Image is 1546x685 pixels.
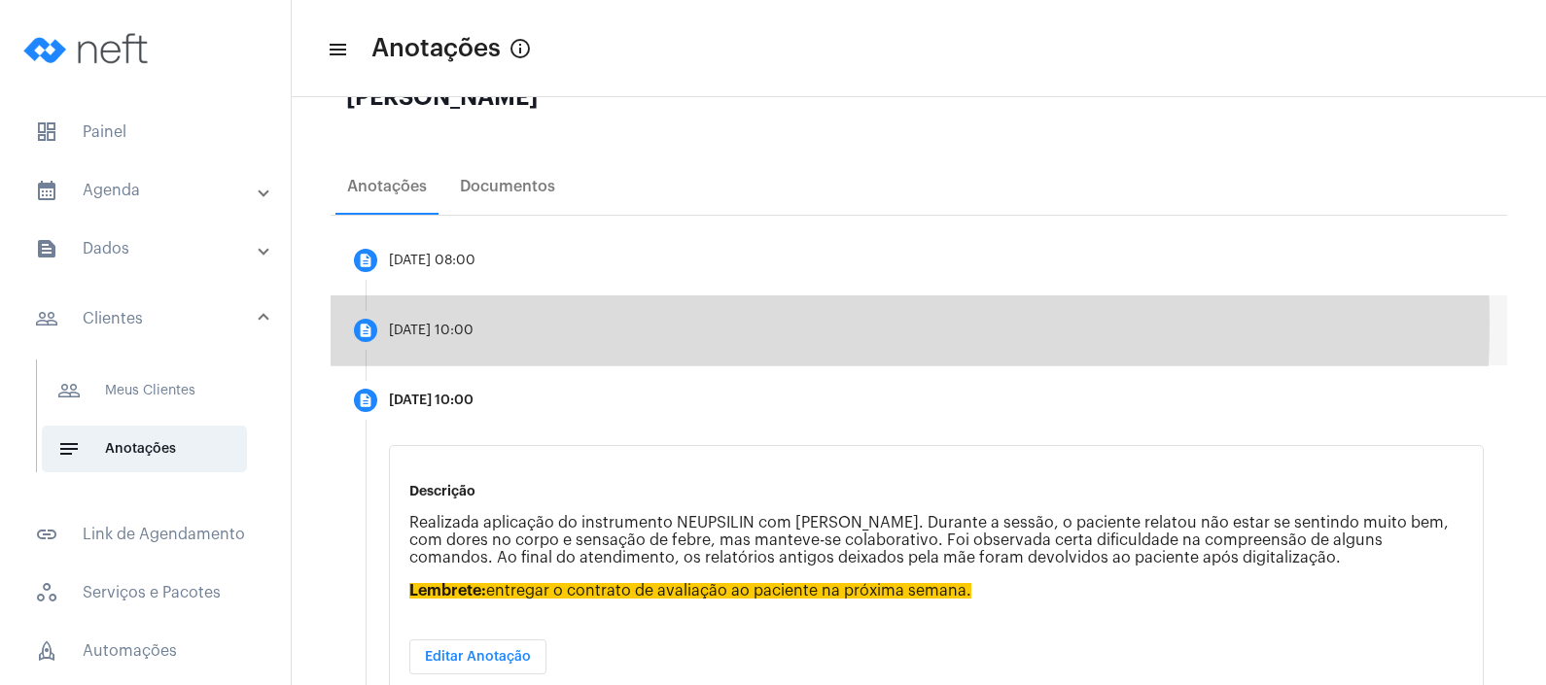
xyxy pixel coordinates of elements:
span: Automações [19,628,271,674]
p: Descrição [409,484,1463,498]
span: Meus Clientes [42,367,247,414]
div: [DATE] 10:00 [389,394,474,408]
span: Painel [19,109,271,155]
mat-icon: sidenav icon [57,437,81,461]
span: sidenav icon [35,639,58,663]
span: entregar o contrato de avaliação ao paciente na próxima semana. [486,583,971,599]
mat-panel-title: Agenda [35,179,260,202]
div: sidenav iconClientes [12,350,291,499]
mat-icon: description [358,323,373,338]
button: Editar Anotação [409,639,546,674]
mat-icon: sidenav icon [35,307,58,330]
mat-icon: description [358,393,373,408]
img: logo-neft-novo-2.png [16,10,161,87]
div: [PERSON_NAME] [346,86,1492,109]
div: Documentos [460,178,555,195]
span: Editar Anotação [425,650,531,664]
mat-icon: sidenav icon [35,523,58,546]
mat-icon: sidenav icon [35,179,58,202]
mat-panel-title: Dados [35,237,260,260]
mat-icon: sidenav icon [35,237,58,260]
mat-expansion-panel-header: sidenav iconAgenda [12,167,291,214]
p: Realizada aplicação do instrumento NEUPSILIN com [PERSON_NAME]. Durante a sessão, o paciente rela... [409,514,1463,566]
span: sidenav icon [35,120,58,144]
mat-icon: info_outlined [509,37,532,60]
mat-expansion-panel-header: sidenav iconDados [12,225,291,272]
span: Anotações [371,33,501,64]
div: [DATE] 08:00 [389,254,475,268]
span: Anotações [42,426,247,472]
mat-icon: sidenav icon [57,379,81,402]
mat-icon: description [358,253,373,268]
mat-expansion-panel-header: sidenav iconClientes [12,288,291,350]
span: Serviços e Pacotes [19,569,271,616]
span: Link de Agendamento [19,511,271,558]
span: Lembrete: [409,583,486,599]
mat-panel-title: Clientes [35,307,260,330]
mat-icon: sidenav icon [327,38,346,61]
div: [DATE] 10:00 [389,324,474,338]
span: sidenav icon [35,581,58,604]
div: Anotações [347,178,427,195]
